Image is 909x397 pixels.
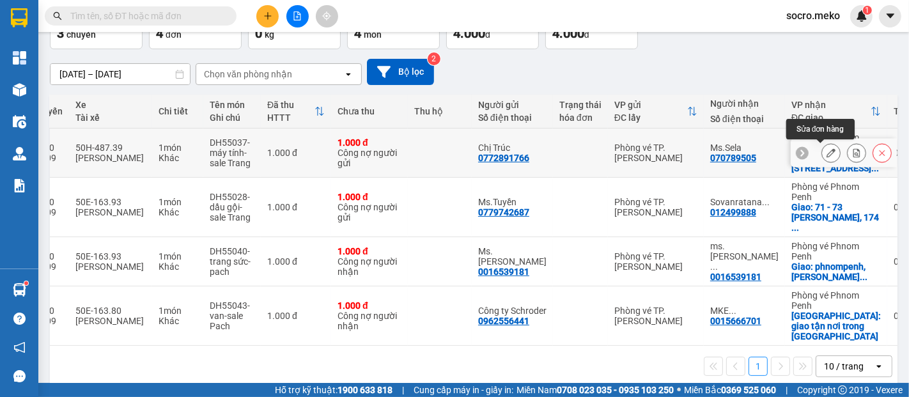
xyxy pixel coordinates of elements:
[159,153,197,163] div: Khác
[338,192,401,202] div: 1.000 đ
[791,113,871,123] div: ĐC giao
[791,222,799,233] span: ...
[338,385,392,395] strong: 1900 633 818
[265,29,274,40] span: kg
[338,148,401,168] div: Công nợ người gửi
[478,306,547,316] div: Công ty Schroder
[478,197,547,207] div: Ms.Tuyền
[13,313,26,325] span: question-circle
[710,98,779,109] div: Người nhận
[402,383,404,397] span: |
[614,143,697,163] div: Phòng vé TP. [PERSON_NAME]
[338,256,401,277] div: Công nợ người nhận
[614,100,687,110] div: VP gửi
[159,251,197,261] div: 1 món
[210,137,254,168] div: DH55037-máy tính-sale Trang
[75,251,146,261] div: 50E-163.93
[267,148,325,158] div: 1.000 đ
[791,290,881,311] div: Phòng vé Phnom Penh
[75,316,146,326] div: [PERSON_NAME]
[364,29,382,40] span: món
[776,8,850,24] span: socro.meko
[838,385,847,394] span: copyright
[261,95,331,128] th: Toggle SortBy
[710,207,756,217] div: 012499888
[559,100,602,110] div: Trạng thái
[156,26,163,41] span: 4
[286,5,309,27] button: file-add
[478,153,529,163] div: 0772891766
[263,12,272,20] span: plus
[824,360,864,373] div: 10 / trang
[414,383,513,397] span: Cung cấp máy in - giấy in:
[13,115,26,128] img: warehouse-icon
[871,163,879,173] span: ...
[338,137,401,148] div: 1.000 đ
[210,192,254,222] div: DH55028-dầu gội-sale Trang
[338,246,401,256] div: 1.000 đ
[338,311,401,331] div: Công nợ người nhận
[557,385,674,395] strong: 0708 023 035 - 0935 103 250
[204,68,292,81] div: Chọn văn phòng nhận
[453,26,485,41] span: 4.000
[24,281,28,285] sup: 1
[159,306,197,316] div: 1 món
[485,29,490,40] span: đ
[517,383,674,397] span: Miền Nam
[710,197,779,207] div: Sovanratanak Kim
[879,5,901,27] button: caret-down
[860,272,867,282] span: ...
[367,59,434,85] button: Bộ lọc
[710,306,779,316] div: MKE Cambodia - Ms. Reaksmey
[478,246,547,267] div: Ms. Kim
[13,341,26,354] span: notification
[729,306,736,316] span: ...
[414,106,465,116] div: Thu hộ
[885,10,896,22] span: caret-down
[75,207,146,217] div: [PERSON_NAME]
[710,241,779,272] div: ms. Kim -Precious Ruby
[343,69,353,79] svg: open
[267,311,325,321] div: 1.000 đ
[267,100,315,110] div: Đã thu
[354,26,361,41] span: 4
[159,197,197,207] div: 1 món
[75,197,146,207] div: 50E-163.93
[75,306,146,316] div: 50E-163.80
[267,256,325,267] div: 1.000 đ
[267,113,315,123] div: HTTT
[159,143,197,153] div: 1 món
[684,383,776,397] span: Miền Bắc
[478,113,547,123] div: Số điện thoại
[75,261,146,272] div: [PERSON_NAME]
[13,370,26,382] span: message
[210,300,254,331] div: DH55043-van-sale Pach
[159,316,197,326] div: Khác
[275,383,392,397] span: Hỗ trợ kỹ thuật:
[159,261,197,272] div: Khác
[338,106,401,116] div: Chưa thu
[75,143,146,153] div: 50H-487.39
[614,113,687,123] div: ĐC lấy
[749,357,768,376] button: 1
[13,51,26,65] img: dashboard-icon
[791,182,881,202] div: Phòng vé Phnom Penh
[791,202,881,233] div: Giao: 71 - 73 Oknha Ket, 174 Street, Phnompenh.
[874,361,884,371] svg: open
[70,9,221,23] input: Tìm tên, số ĐT hoặc mã đơn
[710,316,761,326] div: 0015666701
[856,10,867,22] img: icon-new-feature
[159,106,197,116] div: Chi tiết
[791,261,881,282] div: Giao: phnompenh, khan Chamkarmon, No. 8-10, street 320,sangkat beng ke
[786,119,855,139] div: Sửa đơn hàng
[267,202,325,212] div: 1.000 đ
[677,387,681,393] span: ⚪️
[338,300,401,311] div: 1.000 đ
[786,383,788,397] span: |
[66,29,96,40] span: chuyến
[210,100,254,110] div: Tên món
[614,251,697,272] div: Phòng vé TP. [PERSON_NAME]
[210,113,254,123] div: Ghi chú
[13,283,26,297] img: warehouse-icon
[584,29,589,40] span: đ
